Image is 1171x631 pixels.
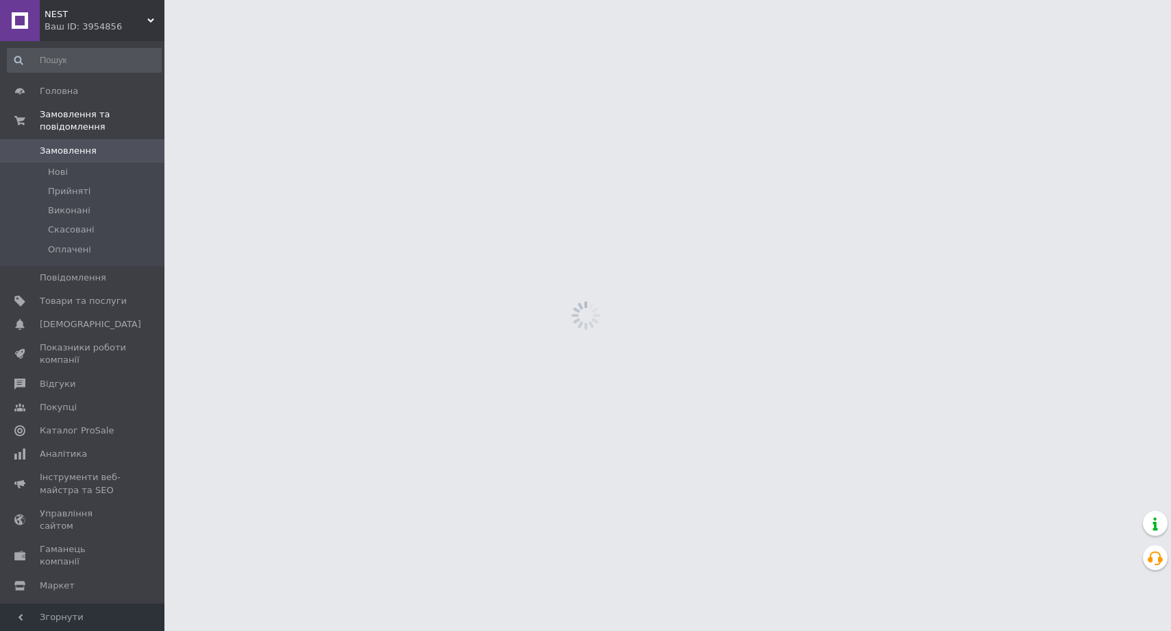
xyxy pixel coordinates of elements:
span: [DEMOGRAPHIC_DATA] [40,318,141,331]
span: Відгуки [40,378,75,390]
span: Покупці [40,401,77,414]
span: Оплачені [48,243,91,256]
span: Виконані [48,204,90,217]
span: Головна [40,85,78,97]
span: Товари та послуги [40,295,127,307]
span: Аналітика [40,448,87,460]
span: Скасовані [48,224,95,236]
span: Показники роботи компанії [40,342,127,366]
span: Каталог ProSale [40,425,114,437]
input: Пошук [7,48,162,73]
div: Ваш ID: 3954856 [45,21,164,33]
span: Інструменти веб-майстра та SEO [40,471,127,496]
span: Гаманець компанії [40,543,127,568]
span: Замовлення та повідомлення [40,108,164,133]
span: Замовлення [40,145,97,157]
span: Налаштування [40,603,110,615]
span: Повідомлення [40,272,106,284]
span: Маркет [40,580,75,592]
span: Прийняті [48,185,90,198]
span: NEST [45,8,147,21]
span: Нові [48,166,68,178]
span: Управління сайтом [40,508,127,532]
